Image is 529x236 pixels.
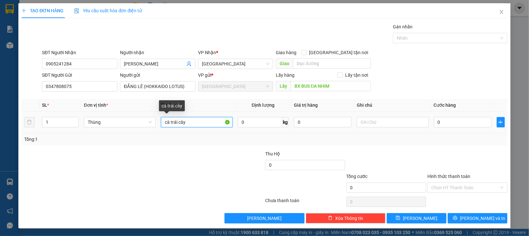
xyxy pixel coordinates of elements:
li: VP Bình Dương [45,27,86,34]
li: Thanh Thuỷ [3,3,94,15]
span: [PERSON_NAME] [403,215,437,222]
div: cà trái cây [159,100,185,111]
span: Giao [276,58,293,69]
button: [PERSON_NAME] [225,213,304,223]
span: [PERSON_NAME] và In [460,215,505,222]
span: Lấy [276,81,291,91]
span: Định lượng [252,103,275,108]
span: Thu Hộ [265,151,280,156]
button: delete [24,117,35,127]
img: icon [74,8,79,14]
span: kg [282,117,289,127]
span: Lấy hàng [276,73,294,78]
button: plus [497,117,505,127]
span: Đơn vị tính [84,103,108,108]
button: save[PERSON_NAME] [387,213,446,223]
span: VP Nhận [198,50,216,55]
span: close [499,9,504,15]
input: Dọc đường [291,81,371,91]
label: Gán nhãn [393,24,413,29]
th: Ghi chú [354,99,431,112]
label: Hình thức thanh toán [427,174,470,179]
span: TẠO ĐƠN HÀNG [22,8,64,13]
button: Close [493,3,511,21]
span: printer [453,216,457,221]
div: VP gửi [198,72,274,79]
span: Đà Nẵng [202,59,270,69]
span: Cước hàng [434,103,456,108]
div: Người nhận [120,49,195,56]
span: Tổng cước [346,174,368,179]
span: [PERSON_NAME] [247,215,282,222]
input: Dọc đường [293,58,371,69]
li: VP [GEOGRAPHIC_DATA] [3,27,45,49]
span: plus [497,120,504,125]
span: SL [42,103,47,108]
span: save [396,216,400,221]
button: printer[PERSON_NAME] và In [448,213,507,223]
div: Tổng: 1 [24,136,204,143]
div: Người gửi [120,72,195,79]
span: Giao hàng [276,50,296,55]
span: delete [328,216,333,221]
span: environment [45,36,49,40]
button: deleteXóa Thông tin [306,213,386,223]
input: 0 [294,117,352,127]
span: Yêu cầu xuất hóa đơn điện tử [74,8,142,13]
div: SĐT Người Nhận [42,49,117,56]
span: Đà Lạt [202,82,270,91]
span: plus [22,8,26,13]
input: Ghi Chú [357,117,429,127]
span: Giá trị hàng [294,103,318,108]
div: Chưa thanh toán [264,197,346,208]
span: Thùng [88,117,152,127]
b: Bình Dương [50,35,74,41]
input: VD: Bàn, Ghế [161,117,233,127]
span: Lấy tận nơi [343,72,371,79]
span: [GEOGRAPHIC_DATA] tận nơi [307,49,371,56]
span: Xóa Thông tin [335,215,363,222]
span: user-add [186,61,192,66]
div: SĐT Người Gửi [42,72,117,79]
